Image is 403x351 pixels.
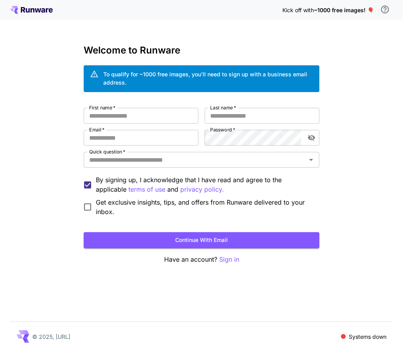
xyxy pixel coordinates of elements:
[89,148,125,155] label: Quick question
[210,104,236,111] label: Last name
[32,333,70,341] p: © 2025, [URL]
[96,198,313,216] span: Get exclusive insights, tips, and offers from Runware delivered to your inbox.
[180,185,224,194] button: By signing up, I acknowledge that I have read and agree to the applicable terms of use and
[103,70,313,87] div: To qualify for ~1000 free images, you’ll need to sign up with a business email address.
[377,2,393,17] button: In order to qualify for free credit, you need to sign up with a business email address and click ...
[96,175,313,194] p: By signing up, I acknowledge that I have read and agree to the applicable and
[210,126,235,133] label: Password
[349,333,387,341] p: Systems down
[282,7,314,13] span: Kick off with
[84,45,319,56] h3: Welcome to Runware
[304,131,319,145] button: toggle password visibility
[180,185,224,194] p: privacy policy.
[89,104,115,111] label: First name
[219,255,239,264] button: Sign in
[306,154,317,165] button: Open
[84,255,319,264] p: Have an account?
[128,185,165,194] button: By signing up, I acknowledge that I have read and agree to the applicable and privacy policy.
[314,7,374,13] span: ~1000 free images! 🎈
[89,126,104,133] label: Email
[128,185,165,194] p: terms of use
[84,232,319,248] button: Continue with email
